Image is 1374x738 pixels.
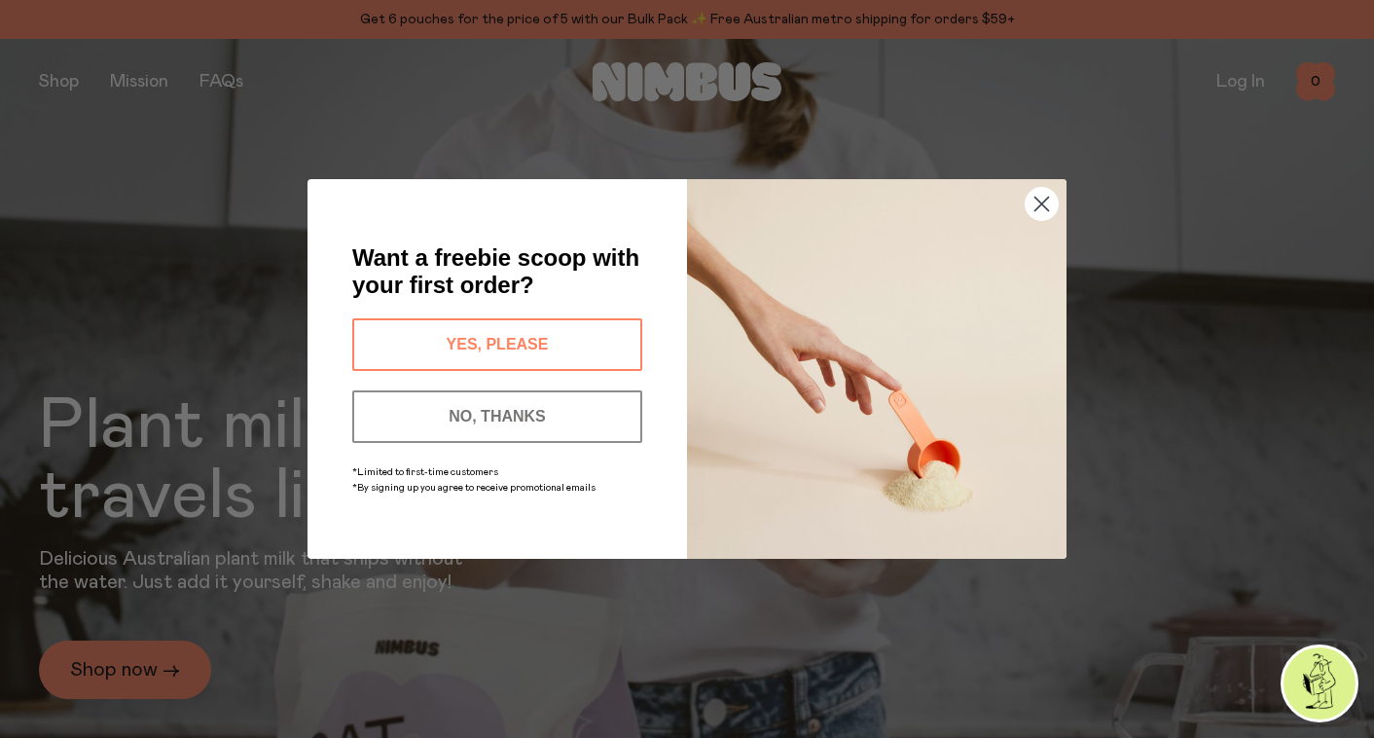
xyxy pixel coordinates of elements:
[687,179,1067,559] img: c0d45117-8e62-4a02-9742-374a5db49d45.jpeg
[352,318,642,371] button: YES, PLEASE
[352,467,498,477] span: *Limited to first-time customers
[352,483,596,493] span: *By signing up you agree to receive promotional emails
[1284,647,1356,720] img: agent
[352,244,639,298] span: Want a freebie scoop with your first order?
[352,390,642,443] button: NO, THANKS
[1025,187,1059,221] button: Close dialog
